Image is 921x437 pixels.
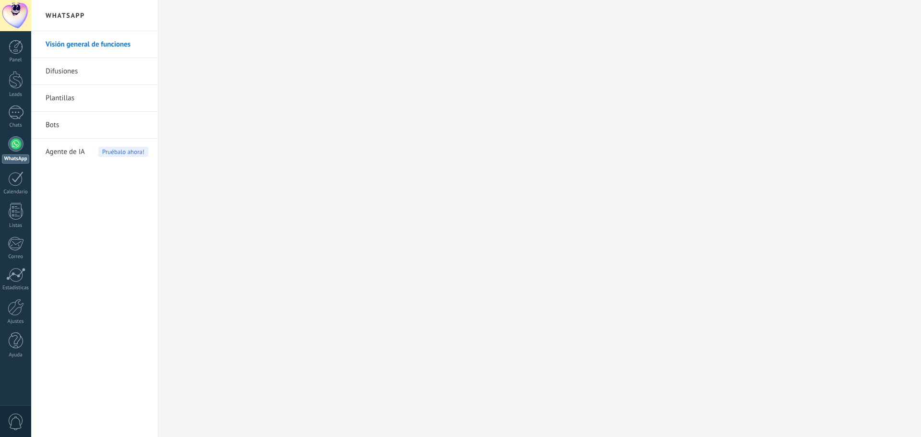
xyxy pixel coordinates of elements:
div: Estadísticas [2,285,30,291]
a: Plantillas [46,85,148,112]
li: Bots [31,112,158,139]
a: Difusiones [46,58,148,85]
div: WhatsApp [2,154,29,164]
div: Panel [2,57,30,63]
a: Visión general de funciones [46,31,148,58]
div: Listas [2,223,30,229]
div: Ajustes [2,319,30,325]
div: Correo [2,254,30,260]
li: Agente de IA [31,139,158,165]
a: Agente de IAPruébalo ahora! [46,139,148,165]
span: Agente de IA [46,139,85,165]
div: Ayuda [2,352,30,358]
li: Difusiones [31,58,158,85]
span: Pruébalo ahora! [98,147,148,157]
div: Leads [2,92,30,98]
li: Visión general de funciones [31,31,158,58]
li: Plantillas [31,85,158,112]
div: Chats [2,122,30,129]
div: Calendario [2,189,30,195]
a: Bots [46,112,148,139]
